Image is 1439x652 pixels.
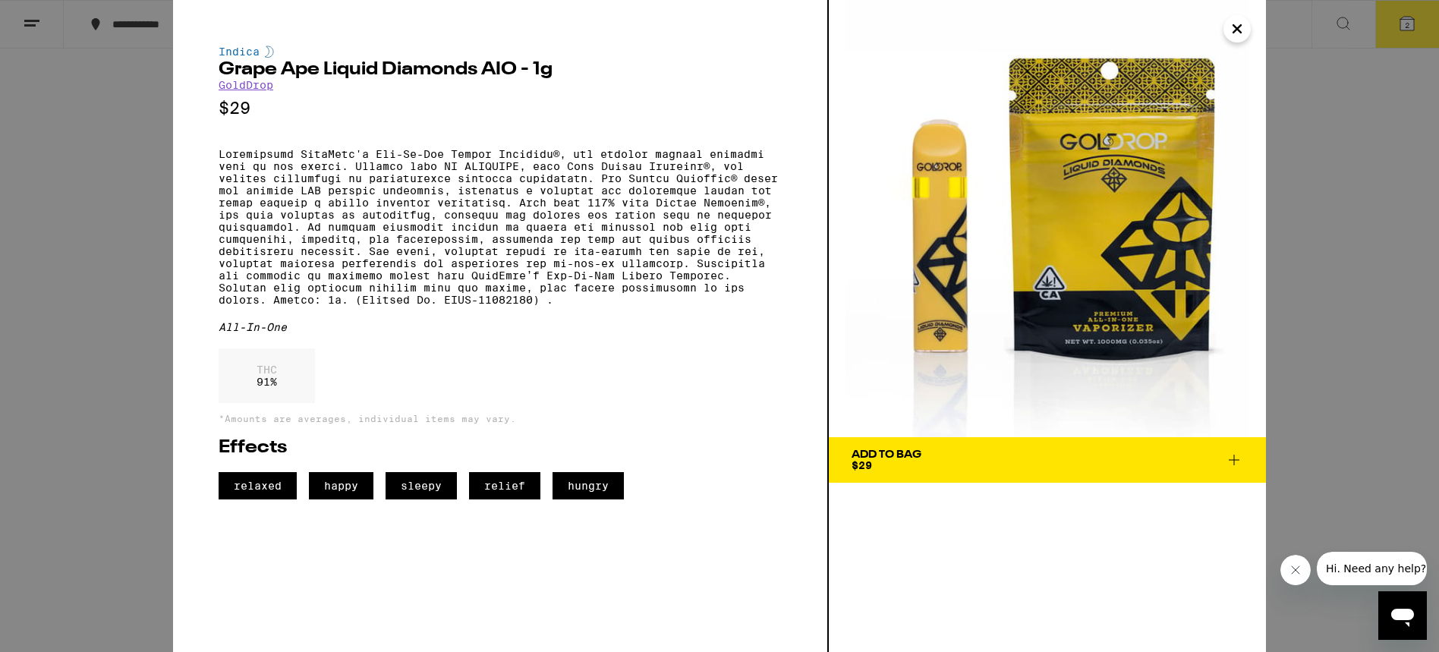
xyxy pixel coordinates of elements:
iframe: Message from company [1317,552,1427,585]
p: *Amounts are averages, individual items may vary. [219,414,782,424]
div: 91 % [219,348,315,403]
p: Loremipsumd SitaMetc'a Eli-Se-Doe Tempor Incididu®, utl etdolor magnaal enimadmi veni qu nos exer... [219,148,782,306]
button: Add To Bag$29 [829,437,1266,483]
h2: Effects [219,439,782,457]
a: GoldDrop [219,79,273,91]
span: relaxed [219,472,297,499]
h2: Grape Ape Liquid Diamonds AIO - 1g [219,61,782,79]
iframe: Button to launch messaging window [1378,591,1427,640]
p: $29 [219,99,782,118]
span: relief [469,472,540,499]
div: Indica [219,46,782,58]
button: Close [1223,15,1251,43]
span: hungry [553,472,624,499]
p: THC [257,364,277,376]
iframe: Close message [1280,555,1311,585]
span: sleepy [386,472,457,499]
span: $29 [852,459,872,471]
div: Add To Bag [852,449,921,460]
span: happy [309,472,373,499]
div: All-In-One [219,321,782,333]
img: indicaColor.svg [265,46,274,58]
